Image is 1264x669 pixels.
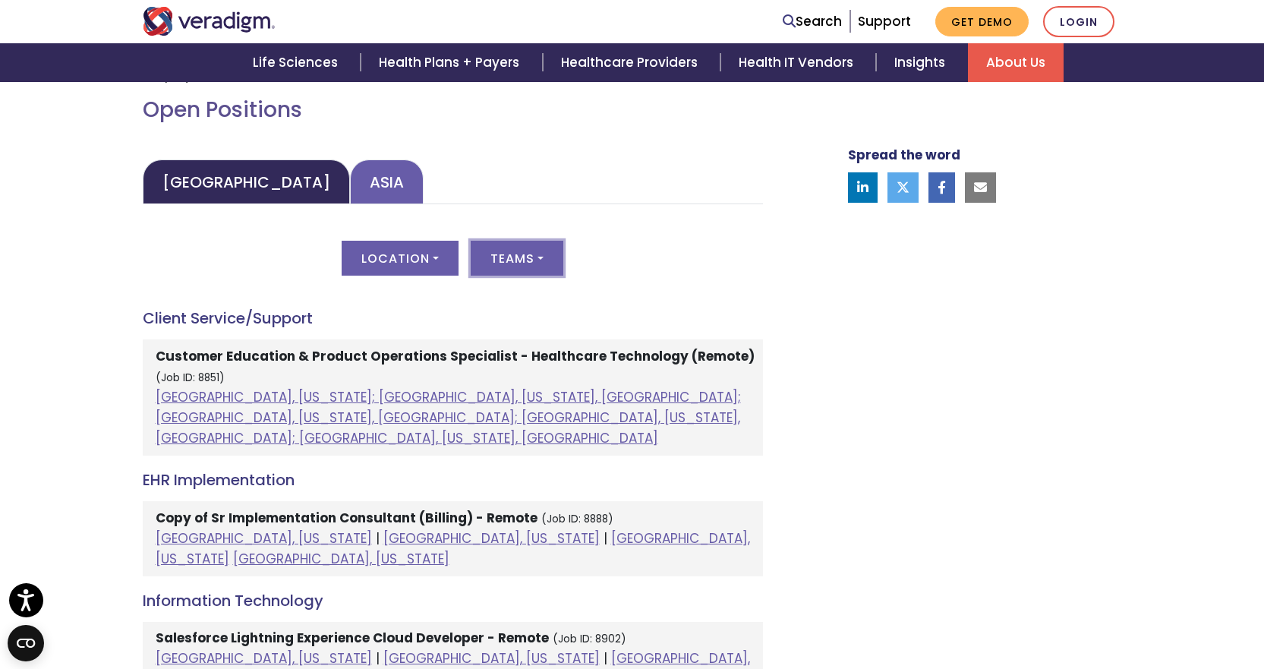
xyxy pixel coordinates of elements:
a: Insights [876,43,968,82]
a: Health Plans + Payers [361,43,542,82]
a: [GEOGRAPHIC_DATA] [143,159,350,204]
a: Login [1043,6,1114,37]
button: Location [342,241,459,276]
a: [GEOGRAPHIC_DATA], [US_STATE] [156,529,372,548]
a: [GEOGRAPHIC_DATA], [US_STATE] [233,550,449,568]
a: [GEOGRAPHIC_DATA], [US_STATE] [156,529,750,568]
small: (Job ID: 8851) [156,371,225,385]
h4: EHR Implementation [143,471,763,489]
img: Veradigm logo [143,7,276,36]
a: About Us [968,43,1064,82]
span: | [604,649,607,667]
small: (Job ID: 8888) [541,512,613,526]
small: (Job ID: 8902) [553,632,626,646]
a: [GEOGRAPHIC_DATA], [US_STATE] [383,649,600,667]
span: | [376,529,380,548]
a: Asia [350,159,424,204]
a: [GEOGRAPHIC_DATA], [US_STATE] [383,529,600,548]
span: | [604,529,607,548]
a: Search [783,11,842,32]
strong: Spread the word [848,146,960,164]
button: Open CMP widget [8,625,44,661]
a: Support [858,12,911,30]
strong: Customer Education & Product Operations Specialist - Healthcare Technology (Remote) [156,347,755,365]
a: Health IT Vendors [720,43,876,82]
a: [GEOGRAPHIC_DATA], [US_STATE]; [GEOGRAPHIC_DATA], [US_STATE], [GEOGRAPHIC_DATA]; [GEOGRAPHIC_DATA... [156,388,741,447]
h4: Client Service/Support [143,309,763,327]
span: | [376,649,380,667]
a: Healthcare Providers [543,43,720,82]
h2: Open Positions [143,97,763,123]
strong: Salesforce Lightning Experience Cloud Developer - Remote [156,629,549,647]
button: Teams [471,241,563,276]
strong: Copy of Sr Implementation Consultant (Billing) - Remote [156,509,537,527]
a: Life Sciences [235,43,361,82]
h4: Information Technology [143,592,763,610]
a: [GEOGRAPHIC_DATA], [US_STATE] [156,649,372,667]
a: Get Demo [935,7,1029,36]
